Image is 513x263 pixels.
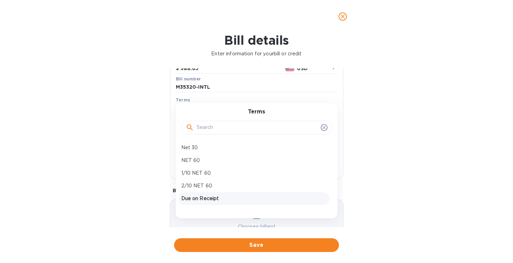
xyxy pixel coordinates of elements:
[181,144,327,151] p: Net 30
[176,97,191,102] b: Terms
[248,109,265,115] h3: Terms
[5,33,508,47] h1: Bill details
[176,82,338,92] input: Enter bill number
[181,195,327,202] p: Due on Receipt
[173,187,341,194] p: Bill image
[180,64,283,74] input: $ Enter bill amount
[176,77,201,81] label: Bill number
[181,169,327,177] p: 1/10 NET 60
[297,66,307,71] b: USD
[5,50,508,57] p: Enter information for your bill or credit
[176,105,207,112] p: Select terms
[181,157,327,164] p: NET 60
[197,122,318,133] input: Search
[170,223,343,238] p: Choose a bill and drag it here
[334,8,351,25] button: close
[176,64,180,74] div: $
[181,182,327,189] p: 2/10 NET 60
[180,241,333,249] span: Save
[285,66,295,71] img: USD
[174,238,339,252] button: Save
